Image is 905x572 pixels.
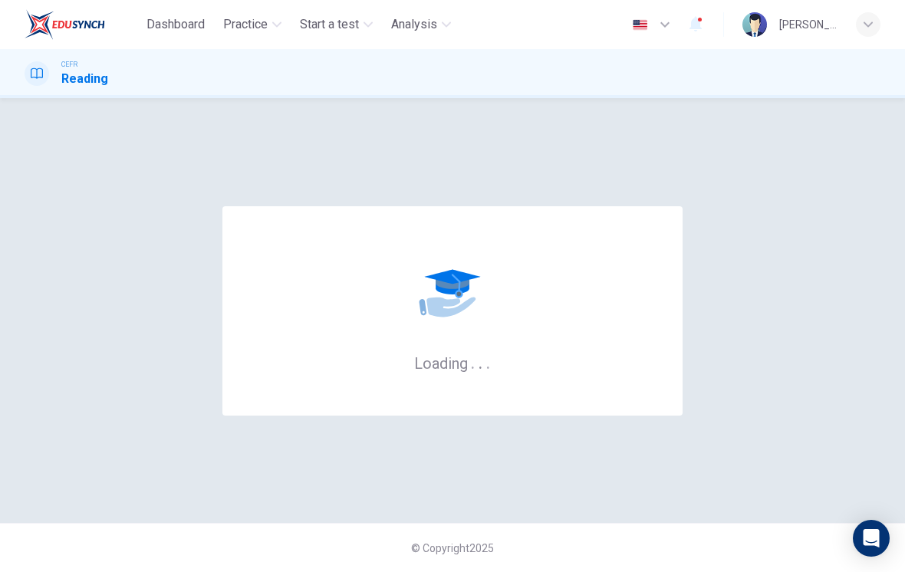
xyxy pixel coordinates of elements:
[223,15,268,34] span: Practice
[146,15,205,34] span: Dashboard
[300,15,359,34] span: Start a test
[217,11,288,38] button: Practice
[411,542,494,554] span: © Copyright 2025
[61,59,77,70] span: CEFR
[391,15,437,34] span: Analysis
[25,9,140,40] a: EduSynch logo
[630,19,650,31] img: en
[61,70,108,88] h1: Reading
[853,520,890,557] div: Open Intercom Messenger
[742,12,767,37] img: Profile picture
[385,11,457,38] button: Analysis
[140,11,211,38] button: Dashboard
[485,349,491,374] h6: .
[478,349,483,374] h6: .
[25,9,105,40] img: EduSynch logo
[414,353,491,373] h6: Loading
[779,15,838,34] div: [PERSON_NAME] [PERSON_NAME] [PERSON_NAME]
[294,11,379,38] button: Start a test
[470,349,476,374] h6: .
